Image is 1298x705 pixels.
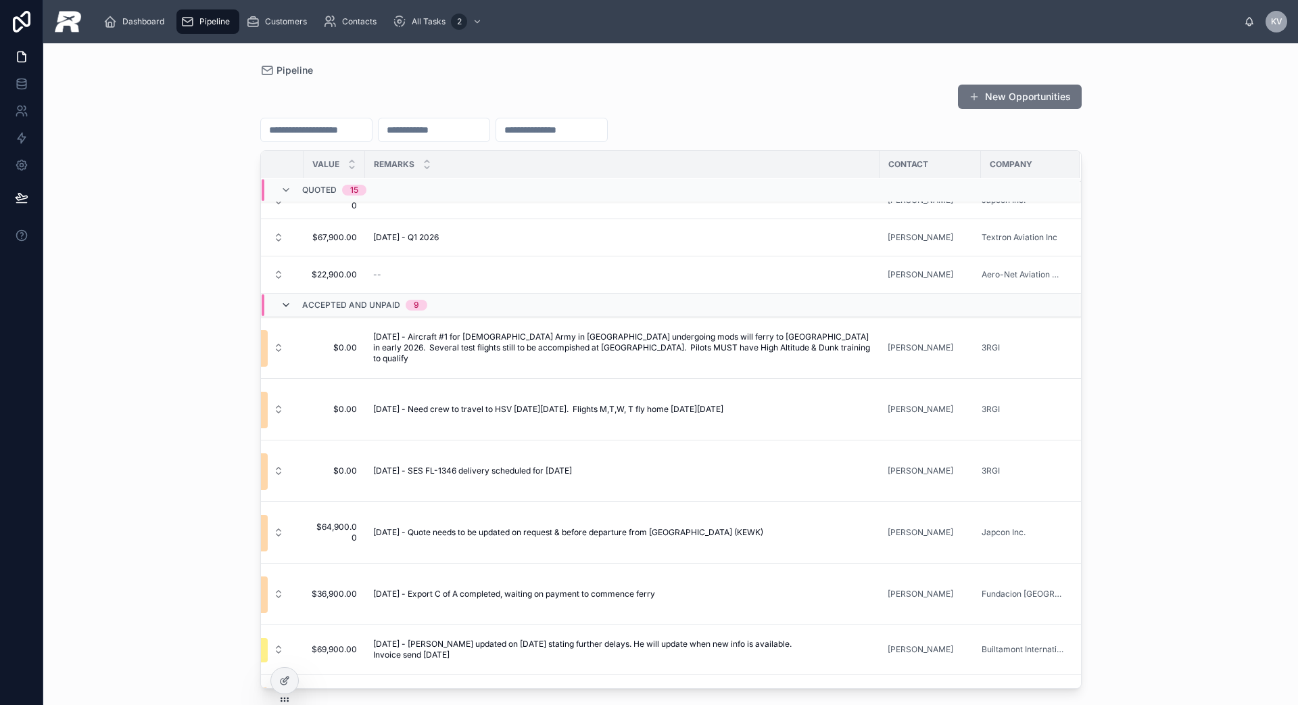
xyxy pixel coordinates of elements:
a: Pipeline [260,64,313,77]
a: [PERSON_NAME] [888,644,953,655]
a: Japcon Inc. [982,527,1063,538]
a: $22,900.00 [312,269,357,280]
a: [PERSON_NAME] [888,465,953,476]
span: [DATE] - SES FL-1346 delivery scheduled for [DATE] [373,465,572,476]
a: [PERSON_NAME] [888,465,973,476]
span: Contacts [342,16,377,27]
div: 2 [451,14,467,30]
a: [DATE] - Q1 2026 [373,232,871,243]
div: 9 [414,300,419,311]
span: [PERSON_NAME] [888,232,953,243]
a: Aero-Net Aviation Services [982,269,1063,280]
a: Textron Aviation Inc [982,232,1063,243]
a: All Tasks2 [389,9,489,34]
span: Customers [265,16,307,27]
span: [DATE] - Quote needs to be updated on request & before departure from [GEOGRAPHIC_DATA] (KEWK) [373,527,763,538]
span: [DATE] - Need crew to travel to HSV [DATE][DATE]. Flights M,T,W, T fly home [DATE][DATE] [373,404,723,415]
a: -- [373,269,871,280]
a: $0.00 [312,465,357,476]
span: KV [1271,16,1282,27]
a: [DATE] - SES FL-1346 delivery scheduled for [DATE] [373,465,871,476]
a: [DATE] - Need crew to travel to HSV [DATE][DATE]. Flights M,T,W, T fly home [DATE][DATE] [373,404,871,415]
span: Quoted [302,185,337,196]
a: [DATE] - Aircraft #1 for [DEMOGRAPHIC_DATA] Army in [GEOGRAPHIC_DATA] undergoing mods will ferry ... [373,332,871,364]
a: $69,900.00 [312,644,357,655]
span: Remarks [374,159,414,170]
span: Pipeline [199,16,230,27]
a: [PERSON_NAME] [888,589,973,599]
a: Dashboard [99,9,174,34]
a: [PERSON_NAME] [888,342,953,353]
a: Pipeline [176,9,239,34]
span: [DATE] - [PERSON_NAME] updated on [DATE] stating further delays. He will update when new info is ... [373,639,870,660]
button: New Opportunities [958,85,1082,109]
a: [DATE] - Quote needs to be updated on request & before departure from [GEOGRAPHIC_DATA] (KEWK) [373,527,871,538]
a: 3RGI [982,404,1000,415]
img: App logo [54,11,82,32]
a: $0.00 [312,404,357,415]
a: [PERSON_NAME] [888,404,953,415]
span: Dashboard [122,16,164,27]
a: [PERSON_NAME] [888,589,953,599]
span: All Tasks [412,16,446,27]
a: $36,900.00 [312,589,357,599]
a: Fundacion [GEOGRAPHIC_DATA] [982,589,1063,599]
span: -- [373,269,381,280]
span: [DATE] - Q1 2026 [373,232,439,243]
a: 3RGI [982,465,1000,476]
a: [PERSON_NAME] [888,232,973,243]
a: $0.00 [312,342,357,353]
span: Accepted and Unpaid [302,300,400,311]
a: Customers [242,9,316,34]
a: Contacts [319,9,386,34]
a: [DATE] - [PERSON_NAME] updated on [DATE] stating further delays. He will update when new info is ... [373,639,871,660]
a: [PERSON_NAME] [888,342,973,353]
div: scrollable content [93,7,1244,37]
a: Builtamont International SDN. BHD [982,644,1063,655]
a: [PERSON_NAME] [888,269,973,280]
a: Japcon Inc. [982,527,1026,538]
a: [PERSON_NAME] [888,644,973,655]
a: $67,900.00 [312,232,357,243]
a: 3RGI [982,342,1000,353]
a: [PERSON_NAME] [888,404,973,415]
a: $64,900.00 [312,522,357,543]
a: [PERSON_NAME] [888,527,973,538]
div: 15 [350,185,358,196]
span: Contact [888,159,928,170]
a: 3RGI [982,404,1063,415]
a: Textron Aviation Inc [982,232,1057,243]
a: [PERSON_NAME] [888,527,953,538]
a: 3RGI [982,465,1063,476]
span: Value [312,159,339,170]
span: Pipeline [277,64,313,77]
a: [PERSON_NAME] [888,269,953,280]
span: [DATE] - Export C of A completed, waiting on payment to commence ferry [373,589,655,599]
